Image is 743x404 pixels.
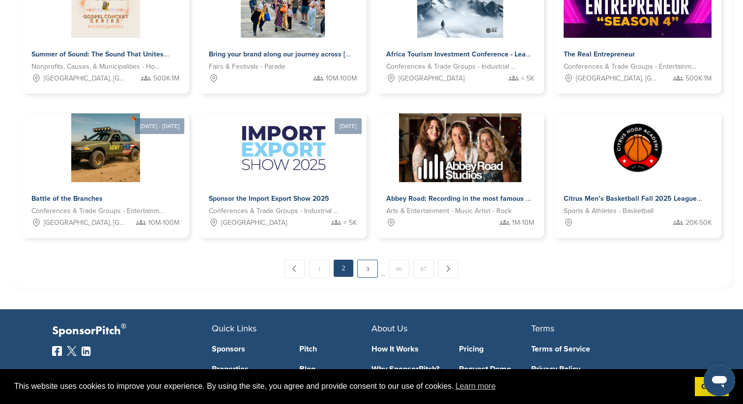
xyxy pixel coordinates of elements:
a: Sponsorpitch & Abbey Road: Recording in the most famous studio Arts & Entertainment - Music Artis... [376,113,544,238]
span: 1M-10M [512,217,534,228]
span: [GEOGRAPHIC_DATA], [GEOGRAPHIC_DATA] [44,73,128,84]
a: 86 [389,260,409,278]
a: ← Previous [285,260,305,278]
span: Quick Links [212,323,257,334]
a: Properties [212,365,285,373]
a: Pricing [459,345,532,353]
span: Bring your brand along our journey across [GEOGRAPHIC_DATA] and [GEOGRAPHIC_DATA] [209,50,500,58]
span: ® [121,320,126,332]
span: 500K-1M [153,73,179,84]
img: Sponsorpitch & [71,113,140,182]
a: Blog [299,365,372,373]
span: 10M-100M [326,73,357,84]
span: Citrus Men’s Basketball Fall 2025 League [564,194,697,203]
iframe: Button to launch messaging window [704,365,735,396]
span: < 5K [521,73,534,84]
span: < 5K [343,217,357,228]
span: [GEOGRAPHIC_DATA] [221,217,287,228]
span: Terms [531,323,554,334]
span: Fairs & Festivals - Parade [209,61,286,72]
span: Conferences & Trade Groups - Industrial Conference [386,61,519,72]
span: [GEOGRAPHIC_DATA] [399,73,464,84]
span: The Real Entrepreneur [564,50,635,58]
a: Why SponsorPitch? [371,365,444,373]
a: dismiss cookie message [695,377,729,397]
span: Battle of the Branches [31,194,103,203]
span: Conferences & Trade Groups - Entertainment [564,61,697,72]
a: Pitch [299,345,372,353]
span: … [381,260,386,277]
a: Sponsors [212,345,285,353]
div: [DATE] - [DATE] [135,118,184,134]
div: [DATE] [335,118,362,134]
span: [GEOGRAPHIC_DATA], [GEOGRAPHIC_DATA], [US_STATE][GEOGRAPHIC_DATA], [GEOGRAPHIC_DATA], [GEOGRAPHIC... [44,217,128,228]
span: About Us [371,323,407,334]
a: Request Demo [459,365,532,373]
span: Conferences & Trade Groups - Industrial Conference [209,206,342,216]
span: 20K-50K [686,217,712,228]
span: 500K-1M [686,73,712,84]
span: This website uses cookies to improve your experience. By using the site, you agree and provide co... [14,379,687,394]
a: Terms of Service [531,345,676,353]
a: How It Works [371,345,444,353]
a: 87 [413,260,434,278]
img: Twitter [67,346,77,356]
span: Sponsor the Import Export Show 2025 [209,194,329,203]
em: 2 [334,260,353,277]
img: Sponsorpitch & [603,113,672,182]
a: 1 [309,260,330,278]
span: Abbey Road: Recording in the most famous studio [386,194,545,203]
span: Africa Tourism Investment Conference - Lead Sponsor [386,50,557,58]
img: Sponsorpitch & [399,113,521,182]
a: Sponsorpitch & Citrus Men’s Basketball Fall 2025 League Sports & Athletes - Basketball 20K-50K [554,113,721,238]
img: Sponsorpitch & [230,113,336,182]
p: SponsorPitch [52,324,212,338]
span: Summer of Sound: The Sound That Unites [31,50,164,58]
a: [DATE] Sponsorpitch & Sponsor the Import Export Show 2025 Conferences & Trade Groups - Industrial... [199,98,367,238]
img: Facebook [52,346,62,356]
a: [DATE] - [DATE] Sponsorpitch & Battle of the Branches Conferences & Trade Groups - Entertainment ... [22,98,189,238]
span: Conferences & Trade Groups - Entertainment [31,206,165,216]
span: Sports & Athletes - Basketball [564,206,654,216]
a: Privacy Policy [531,365,676,373]
a: Next → [438,260,458,278]
a: 3 [357,260,378,278]
span: Nonprofits, Causes, & Municipalities - Homelessness [31,61,165,72]
span: Arts & Entertainment - Music Artist - Rock [386,206,512,216]
a: learn more about cookies [454,379,497,394]
span: 10M-100M [148,217,179,228]
span: [GEOGRAPHIC_DATA], [GEOGRAPHIC_DATA] [576,73,660,84]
